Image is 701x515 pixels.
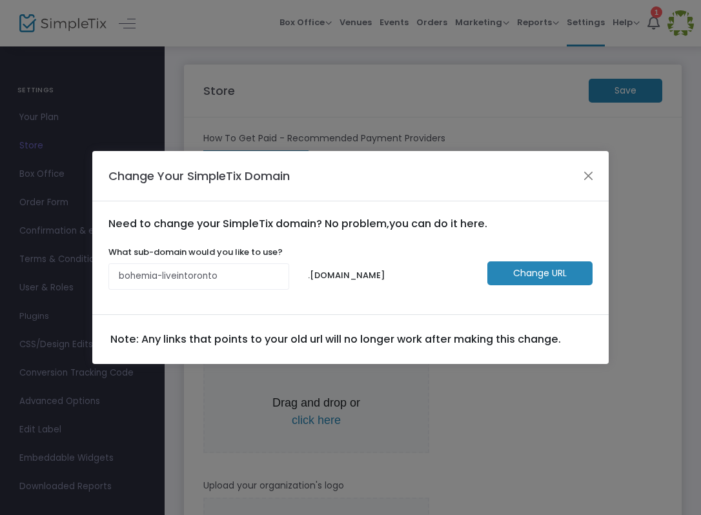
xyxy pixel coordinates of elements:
[487,261,593,285] m-button: Change URL
[108,247,593,257] h6: What sub-domain would you like to use?
[110,333,561,346] h5: Note: Any links that points to your old url will no longer work after making this change.
[108,167,290,185] h4: Change Your SimpleTix Domain
[295,270,433,281] h6: .[DOMAIN_NAME]
[580,168,597,185] button: Close
[108,217,593,230] h5: Need to change your SimpleTix domain? No problem,you can do it here.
